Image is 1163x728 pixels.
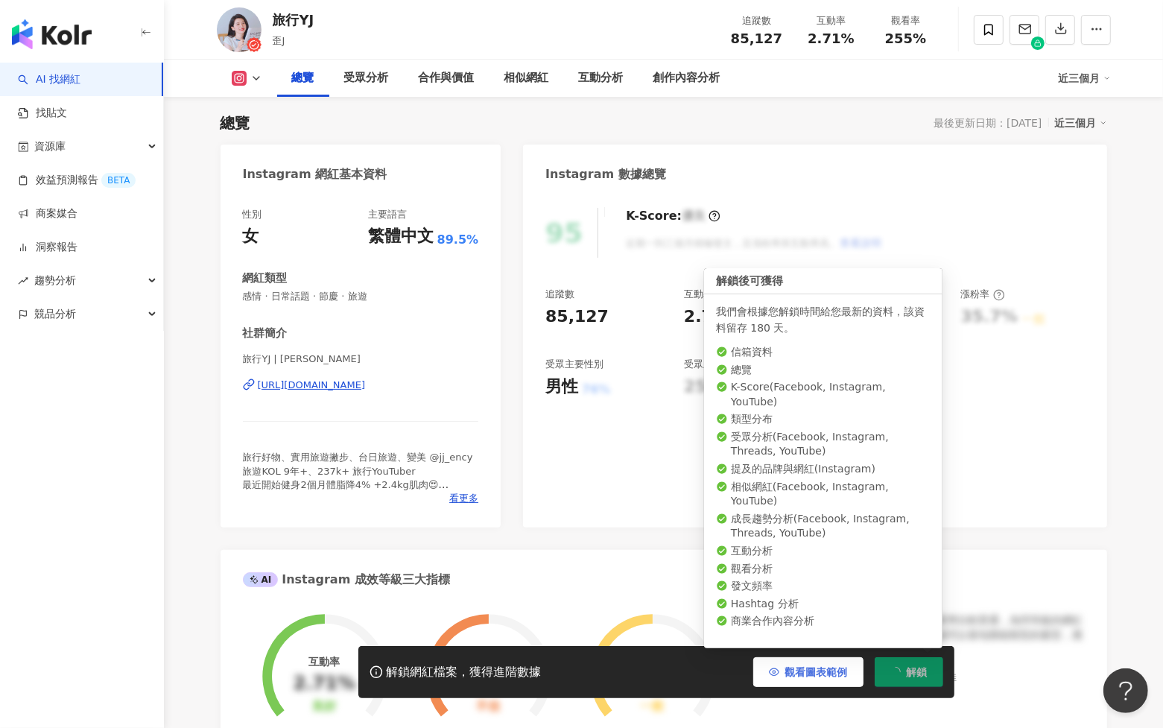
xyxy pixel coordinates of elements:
[1059,66,1111,90] div: 近三個月
[243,225,259,248] div: 女
[258,379,366,392] div: [URL][DOMAIN_NAME]
[716,480,931,509] li: 相似網紅 ( Facebook, Instagram, YouTube )
[716,412,931,427] li: 類型分布
[716,614,931,629] li: 商業合作內容分析
[243,379,479,392] a: [URL][DOMAIN_NAME]
[18,206,77,221] a: 商案媒合
[545,166,666,183] div: Instagram 數據總覽
[716,579,931,594] li: 發文頻率
[243,572,450,588] div: Instagram 成效等級三大指標
[387,665,542,680] div: 解鎖網紅檔案，獲得進階數據
[875,657,943,687] button: 解鎖
[34,297,76,331] span: 競品分析
[785,666,848,678] span: 觀看圖表範例
[545,288,574,301] div: 追蹤數
[803,13,860,28] div: 互動率
[292,69,314,87] div: 總覽
[716,512,931,541] li: 成長趨勢分析 ( Facebook, Instagram, Threads, YouTube )
[579,69,624,87] div: 互動分析
[878,13,934,28] div: 觀看率
[368,208,407,221] div: 主要語言
[729,13,785,28] div: 追蹤數
[934,117,1042,129] div: 最後更新日期：[DATE]
[12,19,92,49] img: logo
[221,113,250,133] div: 總覽
[312,700,336,714] div: 良好
[18,106,67,121] a: 找貼文
[243,270,288,286] div: 網紅類型
[243,208,262,221] div: 性別
[626,208,720,224] div: K-Score :
[716,345,931,360] li: 信箱資料
[243,452,479,544] span: 旅行好物、實用旅遊撇步、台日旅遊、變美 @jj_ency 旅遊KOL 9年+、237k+ 旅行YouTuber 最近開始健身2個月體脂降4% +2.4kg肌肉😍 📩 [EMAIL_ADDRESS...
[1055,113,1107,133] div: 近三個月
[217,7,262,52] img: KOL Avatar
[243,290,479,303] span: 感情 · 日常話題 · 節慶 · 旅遊
[18,72,80,87] a: searchAI 找網紅
[243,326,288,341] div: 社群簡介
[907,666,928,678] span: 解鎖
[808,31,854,46] span: 2.71%
[888,665,901,679] span: loading
[504,69,549,87] div: 相似網紅
[961,288,1005,301] div: 漲粉率
[344,69,389,87] div: 受眾分析
[18,240,77,255] a: 洞察報告
[716,597,931,612] li: Hashtag 分析
[640,700,664,714] div: 一般
[34,264,76,297] span: 趨勢分析
[684,288,728,301] div: 互動率
[419,69,475,87] div: 合作與價值
[243,572,279,587] div: AI
[545,376,578,399] div: 男性
[545,306,609,329] div: 85,127
[437,232,479,248] span: 89.5%
[716,462,931,477] li: 提及的品牌與網紅 ( Instagram )
[716,544,931,559] li: 互動分析
[716,562,931,577] li: 觀看分析
[243,166,387,183] div: Instagram 網紅基本資料
[731,31,782,46] span: 85,127
[34,130,66,163] span: 資源庫
[716,303,931,336] div: 我們會根據您解鎖時間給您最新的資料，該資料留存 180 天。
[716,380,931,409] li: K-Score ( Facebook, Instagram, YouTube )
[716,363,931,378] li: 總覽
[273,10,314,29] div: 旅行YJ
[704,268,942,294] div: 解鎖後可獲得
[545,358,603,371] div: 受眾主要性別
[684,358,742,371] div: 受眾主要年齡
[368,225,434,248] div: 繁體中文
[273,35,285,46] span: 歪J
[885,31,927,46] span: 255%
[684,306,741,329] div: 2.71%
[449,492,478,505] span: 看更多
[716,430,931,459] li: 受眾分析 ( Facebook, Instagram, Threads, YouTube )
[477,700,501,714] div: 不佳
[18,173,136,188] a: 效益預測報告BETA
[18,276,28,286] span: rise
[753,657,863,687] button: 觀看圖表範例
[653,69,720,87] div: 創作內容分析
[243,352,479,366] span: 旅行YJ | [PERSON_NAME]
